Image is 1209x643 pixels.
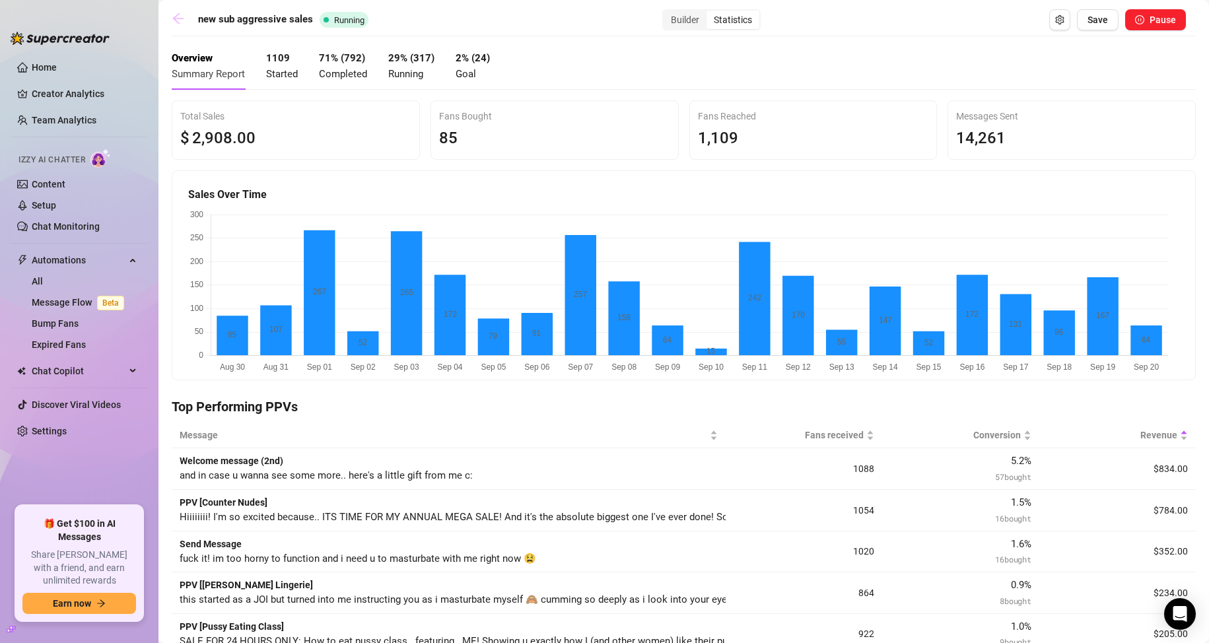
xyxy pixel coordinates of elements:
[726,423,882,448] th: Fans received
[1011,579,1031,591] span: 0.9 %
[266,52,290,64] strong: 1109
[172,397,1196,416] h4: Top Performing PPVs
[96,599,106,608] span: arrow-right
[172,68,245,80] span: Summary Report
[180,539,242,549] strong: Send Message
[726,448,882,490] td: 1088
[32,83,137,104] a: Creator Analytics
[707,11,759,29] div: Statistics
[1011,621,1031,632] span: 1.0 %
[662,9,761,30] div: segmented control
[1088,15,1108,25] span: Save
[7,625,16,634] span: build
[1125,9,1186,30] button: Pause
[22,549,136,588] span: Share [PERSON_NAME] with a friend, and earn unlimited rewards
[995,513,1031,524] span: 16 bought
[32,339,86,350] a: Expired Fans
[334,15,364,25] span: Running
[22,593,136,614] button: Earn nowarrow-right
[32,297,129,308] a: Message FlowBeta
[1039,448,1196,490] td: $834.00
[32,360,125,382] span: Chat Copilot
[456,52,490,64] strong: 2% (24)
[17,366,26,376] img: Chat Copilot
[180,428,707,442] span: Message
[726,531,882,573] td: 1020
[726,490,882,531] td: 1054
[180,621,284,632] strong: PPV [Pussy Eating Class]
[180,109,411,123] div: Total Sales
[180,126,190,151] span: $
[882,423,1039,448] th: Conversion
[1011,538,1031,550] span: 1.6 %
[32,276,43,287] a: All
[726,572,882,614] td: 864
[32,318,79,329] a: Bump Fans
[456,68,476,80] span: Goal
[32,426,67,436] a: Settings
[32,250,125,271] span: Automations
[11,32,110,45] img: logo-BBDzfeDw.svg
[1011,455,1031,467] span: 5.2 %
[664,11,707,29] div: Builder
[1039,490,1196,531] td: $784.00
[32,62,57,73] a: Home
[734,428,864,442] span: Fans received
[172,52,213,64] strong: Overview
[1039,531,1196,573] td: $352.00
[180,497,267,508] strong: PPV [Counter Nudes]
[17,255,28,265] span: thunderbolt
[319,52,365,64] strong: 71 % ( 792 )
[439,109,670,123] div: Fans Bought
[90,149,111,168] img: AI Chatter
[1039,423,1196,448] th: Revenue
[995,471,1031,482] span: 57 bought
[172,12,185,25] span: arrow-left
[97,296,124,310] span: Beta
[1135,15,1144,24] span: pause-circle
[180,593,1031,605] span: this started as a JOI but turned into me instructing you as i masturbate myself 🙈 cumming so deep...
[180,553,536,564] span: fuck it! im too horny to function and i need u to masturbate with me right now 😫
[180,580,313,590] strong: PPV [[PERSON_NAME] Lingerie]
[319,68,367,80] span: Completed
[1039,572,1196,614] td: $234.00
[232,129,256,147] span: .00
[1077,9,1119,30] button: Save Flow
[32,221,100,232] a: Chat Monitoring
[1011,496,1031,508] span: 1.5 %
[266,68,298,80] span: Started
[698,129,738,147] span: 1,109
[1049,9,1070,30] button: Open Exit Rules
[180,469,473,481] span: and in case u wanna see some more.. here's a little gift from me c:
[1000,595,1031,606] span: 8 bought
[172,12,191,28] a: arrow-left
[32,200,56,211] a: Setup
[1150,15,1176,25] span: Pause
[1047,428,1177,442] span: Revenue
[32,115,96,125] a: Team Analytics
[32,179,65,189] a: Content
[18,154,85,166] span: Izzy AI Chatter
[1055,15,1064,24] span: setting
[388,52,434,64] strong: 29 % ( 317 )
[890,428,1020,442] span: Conversion
[180,456,283,466] strong: Welcome message (2nd)
[192,129,232,147] span: 2,908
[22,518,136,543] span: 🎁 Get $100 in AI Messages
[32,399,121,410] a: Discover Viral Videos
[198,13,313,25] strong: new sub aggressive sales
[698,109,929,123] div: Fans Reached
[1164,598,1196,630] div: Open Intercom Messenger
[439,129,458,147] span: 85
[53,598,91,609] span: Earn now
[956,129,1006,147] span: 14,261
[188,187,1179,203] h5: Sales Over Time
[172,423,726,448] th: Message
[956,109,1187,123] div: Messages Sent
[388,68,423,80] span: Running
[995,554,1031,564] span: 16 bought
